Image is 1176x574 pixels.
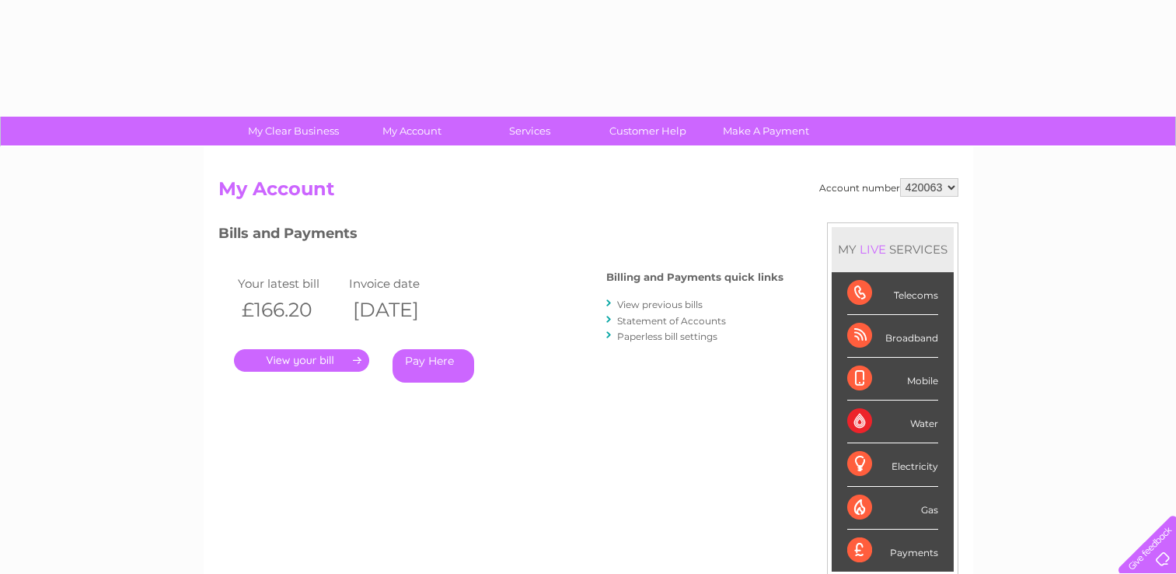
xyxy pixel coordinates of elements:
[345,294,457,326] th: [DATE]
[466,117,594,145] a: Services
[617,299,703,310] a: View previous bills
[847,530,938,572] div: Payments
[218,222,783,250] h3: Bills and Payments
[847,272,938,315] div: Telecoms
[617,315,726,327] a: Statement of Accounts
[819,178,958,197] div: Account number
[857,242,889,257] div: LIVE
[393,349,474,383] a: Pay Here
[229,117,358,145] a: My Clear Business
[847,443,938,486] div: Electricity
[218,178,958,208] h2: My Account
[234,349,369,372] a: .
[234,294,346,326] th: £166.20
[702,117,830,145] a: Make A Payment
[345,273,457,294] td: Invoice date
[847,315,938,358] div: Broadband
[847,358,938,401] div: Mobile
[617,331,717,342] a: Paperless bill settings
[347,117,476,145] a: My Account
[234,273,346,294] td: Your latest bill
[847,487,938,530] div: Gas
[584,117,712,145] a: Customer Help
[606,271,783,283] h4: Billing and Payments quick links
[832,227,954,271] div: MY SERVICES
[847,401,938,443] div: Water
